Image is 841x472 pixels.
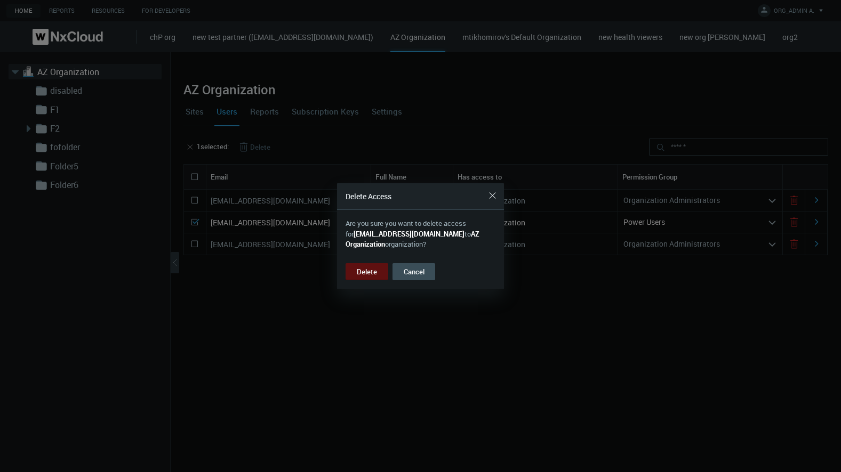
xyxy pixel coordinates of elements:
p: Are you sure you want to delete access for to organization? [346,218,495,250]
span: [EMAIL_ADDRESS][DOMAIN_NAME] [354,229,464,239]
span: Cancel [404,267,424,276]
span: Delete Access [346,191,391,201]
button: Delete [346,263,388,280]
button: Close [484,187,501,204]
button: Cancel [393,263,435,280]
span: AZ Organization [346,229,479,249]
